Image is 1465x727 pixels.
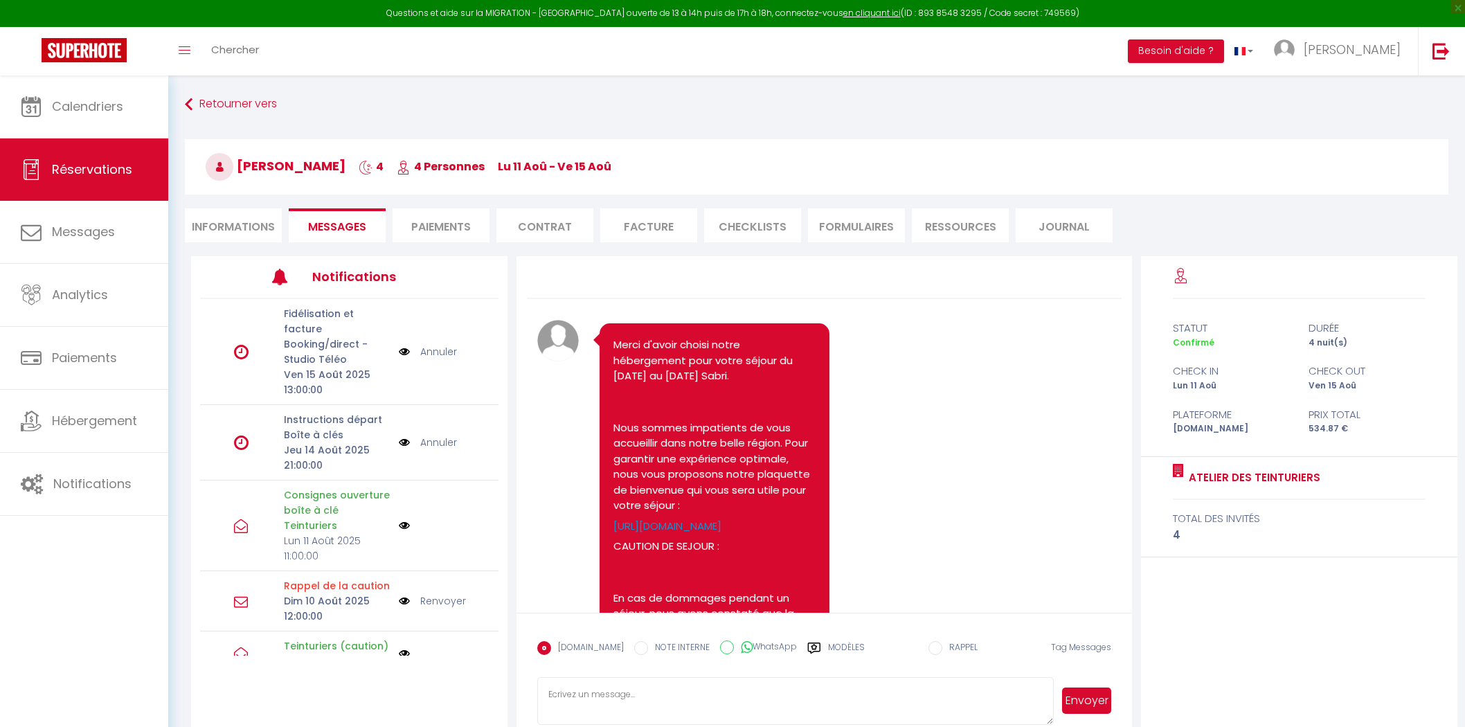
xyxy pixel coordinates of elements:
p: Dim 10 Août 2025 12:00:00 [284,593,390,624]
div: [DOMAIN_NAME] [1163,422,1299,436]
div: 4 nuit(s) [1299,336,1435,350]
p: Lun 11 Août 2025 11:00:00 [284,533,390,564]
img: logout [1432,42,1450,60]
a: [URL][DOMAIN_NAME] [613,519,721,533]
button: Envoyer [1062,688,1111,714]
li: CHECKLISTS [704,208,801,242]
span: 4 Personnes [397,159,485,174]
li: Journal [1016,208,1113,242]
img: NO IMAGE [399,648,410,659]
p: Instructions départ Boîte à clés [284,412,390,442]
div: check out [1299,363,1435,379]
span: Paiements [52,349,117,366]
p: CAUTION DE SEJOUR : [613,539,815,555]
img: Super Booking [42,38,127,62]
label: WhatsApp [734,640,797,656]
div: statut [1163,320,1299,336]
a: Annuler [420,435,457,450]
a: Renvoyer [420,593,466,609]
div: Ven 15 Aoû [1299,379,1435,393]
a: Annuler [420,344,457,359]
span: Calendriers [52,98,123,115]
p: Jeu 14 Août 2025 21:00:00 [284,442,390,473]
li: FORMULAIRES [808,208,905,242]
a: en cliquant ici [843,7,901,19]
p: Teinturiers (caution) [284,638,390,654]
span: lu 11 Aoû - ve 15 Aoû [498,159,611,174]
span: 4 [359,159,384,174]
p: Ven 15 Août 2025 13:00:00 [284,367,390,397]
p: Nous sommes impatients de vous accueillir dans notre belle région. Pour garantir une expérience o... [613,420,815,514]
label: NOTE INTERNE [648,641,710,656]
a: ... [PERSON_NAME] [1264,27,1418,75]
img: NO IMAGE [399,593,410,609]
p: [DATE] 22:18:45 [284,654,390,669]
div: total des invités [1173,510,1426,527]
img: NO IMAGE [399,520,410,531]
div: Plateforme [1163,406,1299,423]
span: Hébergement [52,412,137,429]
li: Informations [185,208,282,242]
p: Motif d'échec d'envoi [284,578,390,593]
div: check in [1163,363,1299,379]
li: Contrat [496,208,593,242]
h3: Notifications [312,261,437,292]
span: Confirmé [1173,336,1214,348]
a: Retourner vers [185,92,1448,117]
span: Tag Messages [1051,641,1111,653]
span: [PERSON_NAME] [206,157,345,174]
span: [PERSON_NAME] [1304,41,1401,58]
label: Modèles [828,641,865,665]
span: Messages [52,223,115,240]
div: durée [1299,320,1435,336]
a: Chercher [201,27,269,75]
img: avatar.png [537,320,579,361]
p: Merci d'avoir choisi notre hébergement pour votre séjour du [DATE] au [DATE] Sabri. [613,337,815,384]
div: 534.87 € [1299,422,1435,436]
li: Ressources [912,208,1009,242]
label: RAPPEL [942,641,978,656]
p: Fidélisation et facture Booking/direct - Studio Téléo [284,306,390,367]
a: Atelier des Teinturiers [1184,469,1320,486]
img: ... [1274,39,1295,60]
span: Notifications [53,475,132,492]
span: Analytics [52,286,108,303]
img: NO IMAGE [399,344,410,359]
p: Consignes ouverture boîte à clé Teinturiers [284,487,390,533]
button: Besoin d'aide ? [1128,39,1224,63]
li: Facture [600,208,697,242]
iframe: LiveChat chat widget [1407,669,1465,727]
div: Lun 11 Aoû [1163,379,1299,393]
label: [DOMAIN_NAME] [551,641,624,656]
div: 4 [1173,527,1426,544]
span: Messages [308,219,366,235]
li: Paiements [393,208,489,242]
div: Prix total [1299,406,1435,423]
img: NO IMAGE [399,435,410,450]
span: Réservations [52,161,132,178]
span: Chercher [211,42,259,57]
